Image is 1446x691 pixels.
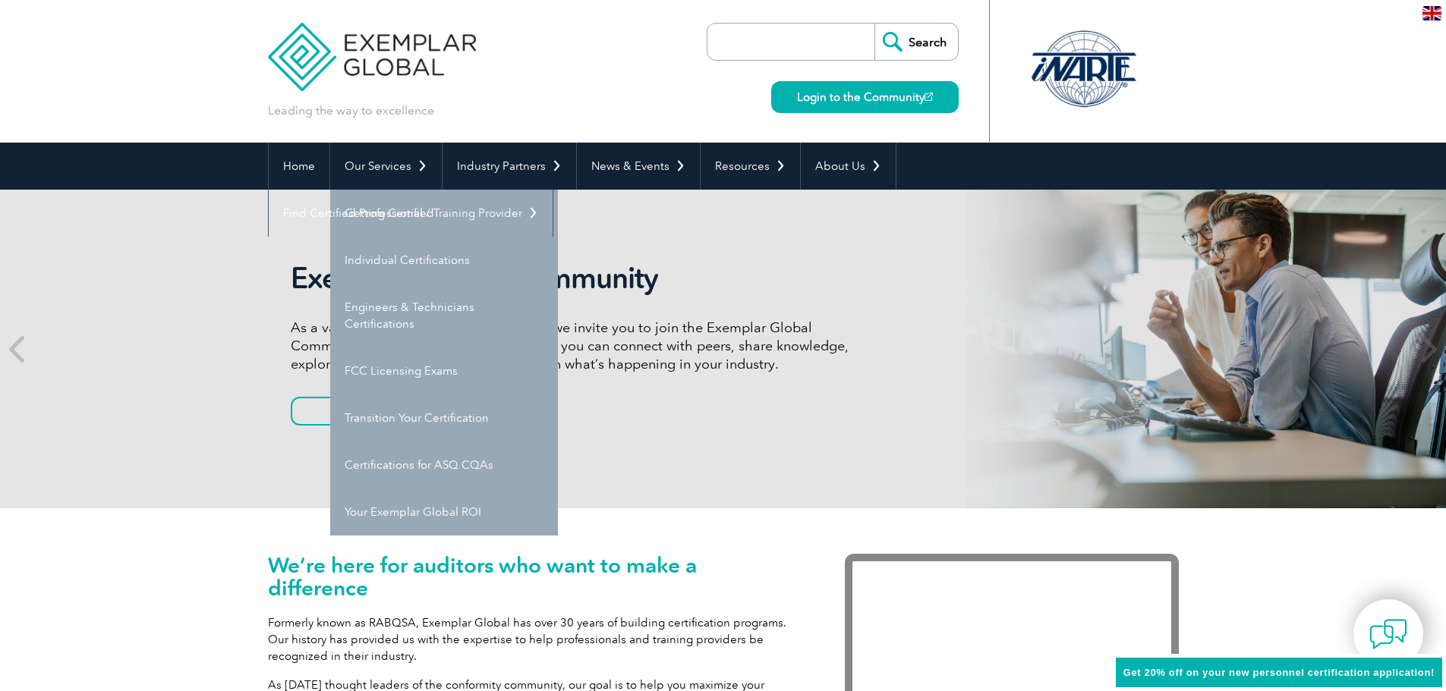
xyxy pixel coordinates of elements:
a: Individual Certifications [330,237,558,284]
a: Resources [701,143,800,190]
p: Leading the way to excellence [268,102,434,119]
img: open_square.png [925,93,933,101]
input: Search [874,24,958,60]
img: en [1422,6,1441,20]
img: contact-chat.png [1369,615,1407,653]
a: Industry Partners [443,143,576,190]
h1: We’re here for auditors who want to make a difference [268,554,799,599]
a: FCC Licensing Exams [330,347,558,394]
span: Get 20% off on your new personnel certification application! [1123,667,1435,678]
a: Engineers & Technicians Certifications [330,284,558,347]
h2: Exemplar Global Community [291,261,860,296]
a: Our Services [330,143,442,190]
a: Transition Your Certification [330,394,558,441]
a: Find Certified Professional / Training Provider [269,190,553,237]
a: Certifications for ASQ CQAs [330,441,558,488]
a: Login to the Community [771,81,959,113]
p: As a valued member of Exemplar Global, we invite you to join the Exemplar Global Community—a fun,... [291,319,860,373]
a: About Us [801,143,896,190]
a: Join Now [291,397,435,426]
a: Home [269,143,329,190]
a: Your Exemplar Global ROI [330,488,558,536]
a: News & Events [577,143,700,190]
p: Formerly known as RABQSA, Exemplar Global has over 30 years of building certification programs. O... [268,614,799,664]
